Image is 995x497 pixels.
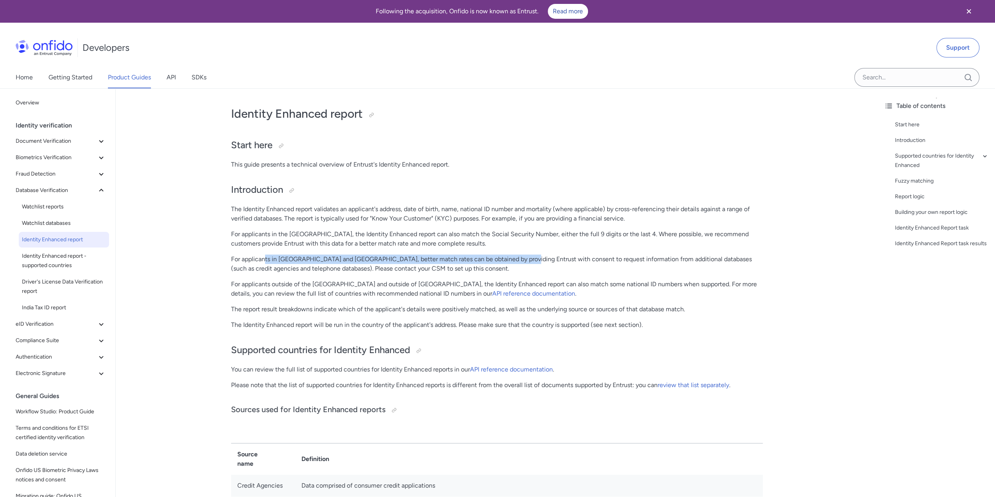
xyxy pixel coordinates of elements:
td: Data comprised of consumer credit applications [295,475,762,497]
button: eID Verification [13,316,109,332]
a: Read more [548,4,588,19]
span: Watchlist reports [22,202,106,212]
span: Data deletion service [16,449,106,459]
p: For applicants in [GEOGRAPHIC_DATA] and [GEOGRAPHIC_DATA], better match rates can be obtained by ... [231,255,763,273]
span: Database Verification [16,186,97,195]
a: Getting Started [48,66,92,88]
div: Following the acquisition, Onfido is now known as Entrust. [9,4,954,19]
button: Database Verification [13,183,109,198]
strong: Definition [301,455,329,463]
a: Fuzzy matching [895,176,989,186]
button: Fraud Detection [13,166,109,182]
a: Identity Enhanced report [19,232,109,248]
button: Biometrics Verification [13,150,109,165]
span: Document Verification [16,136,97,146]
a: Product Guides [108,66,151,88]
span: Fraud Detection [16,169,97,179]
button: Close banner [954,2,983,21]
a: SDKs [192,66,206,88]
a: Identity Enhanced Report task results [895,239,989,248]
a: Supported countries for Identity Enhanced [895,151,989,170]
strong: Source name [237,450,258,467]
button: Document Verification [13,133,109,149]
span: Onfido US Biometric Privacy Laws notices and consent [16,466,106,484]
p: The Identity Enhanced report will be run in the country of the applicant's address. Please make s... [231,320,763,330]
p: Please note that the list of supported countries for Identity Enhanced reports is different from ... [231,380,763,390]
p: The report result breakdowns indicate which of the applicant's details were positively matched, a... [231,305,763,314]
div: Table of contents [884,101,989,111]
span: Workflow Studio: Product Guide [16,407,106,416]
p: For applicants in the [GEOGRAPHIC_DATA], the Identity Enhanced report can also match the Social S... [231,230,763,248]
div: Identity verification [16,118,112,133]
a: Report logic [895,192,989,201]
div: General Guides [16,388,112,404]
p: For applicants outside of the [GEOGRAPHIC_DATA] and outside of [GEOGRAPHIC_DATA], the Identity En... [231,280,763,298]
a: Watchlist reports [19,199,109,215]
a: Workflow Studio: Product Guide [13,404,109,420]
svg: Close banner [964,7,973,16]
a: review that list separately [658,381,729,389]
a: Identity Enhanced report - supported countries [19,248,109,273]
a: Onfido US Biometric Privacy Laws notices and consent [13,463,109,488]
span: Electronic Signature [16,369,97,378]
button: Compliance Suite [13,333,109,348]
span: Biometrics Verification [16,153,97,162]
a: Introduction [895,136,989,145]
a: Terms and conditions for ETSI certified identity verification [13,420,109,445]
h1: Developers [82,41,129,54]
h2: Start here [231,139,763,152]
button: Electronic Signature [13,366,109,381]
a: Start here [895,120,989,129]
span: Overview [16,98,106,108]
span: Identity Enhanced report [22,235,106,244]
p: You can review the full list of supported countries for Identity Enhanced reports in our . [231,365,763,374]
h1: Identity Enhanced report [231,106,763,122]
span: Watchlist databases [22,219,106,228]
input: Onfido search input field [854,68,979,87]
a: Support [936,38,979,57]
img: Onfido Logo [16,40,73,56]
a: Watchlist databases [19,215,109,231]
span: Driver's License Data Verification report [22,277,106,296]
a: Identity Enhanced Report task [895,223,989,233]
span: eID Verification [16,319,97,329]
a: India Tax ID report [19,300,109,316]
a: API reference documentation [492,290,575,297]
span: Authentication [16,352,97,362]
a: API [167,66,176,88]
span: India Tax ID report [22,303,106,312]
a: Data deletion service [13,446,109,462]
span: Identity Enhanced report - supported countries [22,251,106,270]
h2: Introduction [231,183,763,197]
p: The Identity Enhanced report validates an applicant's address, date of birth, name, national ID n... [231,205,763,223]
td: Credit Agencies [231,475,296,497]
h2: Supported countries for Identity Enhanced [231,344,763,357]
span: Compliance Suite [16,336,97,345]
a: Overview [13,95,109,111]
a: API reference documentation [470,366,553,373]
button: Authentication [13,349,109,365]
a: Building your own report logic [895,208,989,217]
a: Home [16,66,33,88]
p: This guide presents a technical overview of Entrust's Identity Enhanced report. [231,160,763,169]
span: Terms and conditions for ETSI certified identity verification [16,423,106,442]
a: Driver's License Data Verification report [19,274,109,299]
h3: Sources used for Identity Enhanced reports [231,404,763,416]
